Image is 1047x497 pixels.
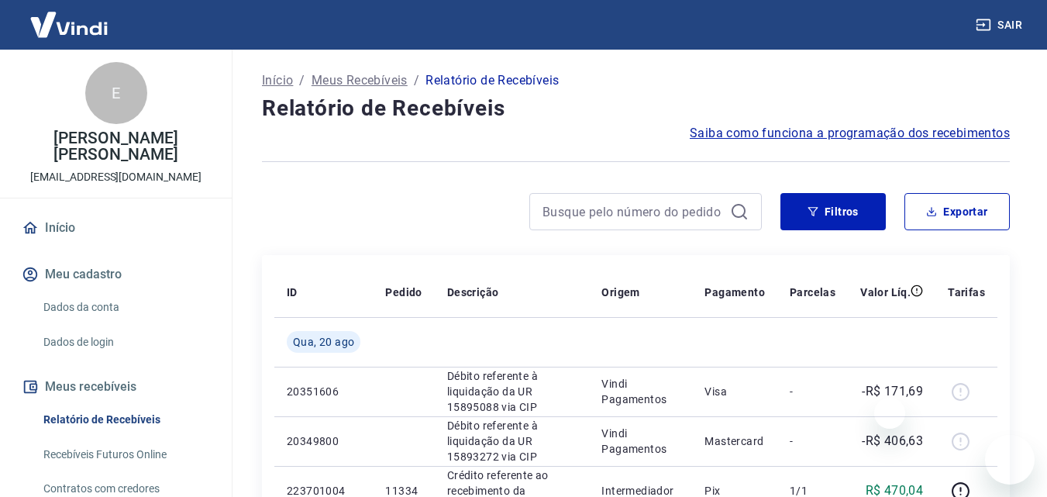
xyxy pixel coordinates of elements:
[19,370,213,404] button: Meus recebíveis
[780,193,886,230] button: Filtros
[862,432,923,450] p: -R$ 406,63
[19,211,213,245] a: Início
[85,62,147,124] div: E
[293,334,354,350] span: Qua, 20 ago
[37,404,213,436] a: Relatório de Recebíveis
[37,326,213,358] a: Dados de login
[601,376,680,407] p: Vindi Pagamentos
[262,71,293,90] a: Início
[447,368,577,415] p: Débito referente à liquidação da UR 15895088 via CIP
[447,418,577,464] p: Débito referente à liquidação da UR 15893272 via CIP
[704,285,765,300] p: Pagamento
[973,11,1028,40] button: Sair
[37,439,213,471] a: Recebíveis Futuros Online
[19,257,213,292] button: Meu cadastro
[704,433,765,449] p: Mastercard
[299,71,305,90] p: /
[287,433,360,449] p: 20349800
[704,384,765,399] p: Visa
[287,285,298,300] p: ID
[790,384,835,399] p: -
[601,285,639,300] p: Origem
[601,426,680,457] p: Vindi Pagamentos
[790,433,835,449] p: -
[790,285,835,300] p: Parcelas
[948,285,985,300] p: Tarifas
[414,71,419,90] p: /
[862,382,923,401] p: -R$ 171,69
[385,285,422,300] p: Pedido
[447,285,499,300] p: Descrição
[12,130,219,163] p: [PERSON_NAME] [PERSON_NAME]
[30,169,201,185] p: [EMAIL_ADDRESS][DOMAIN_NAME]
[425,71,559,90] p: Relatório de Recebíveis
[19,1,119,48] img: Vindi
[262,93,1010,124] h4: Relatório de Recebíveis
[542,200,724,223] input: Busque pelo número do pedido
[860,285,911,300] p: Valor Líq.
[985,435,1035,485] iframe: Botão para abrir a janela de mensagens
[287,384,360,399] p: 20351606
[312,71,408,90] a: Meus Recebíveis
[37,292,213,323] a: Dados da conta
[874,398,905,429] iframe: Fechar mensagem
[904,193,1010,230] button: Exportar
[690,124,1010,143] a: Saiba como funciona a programação dos recebimentos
